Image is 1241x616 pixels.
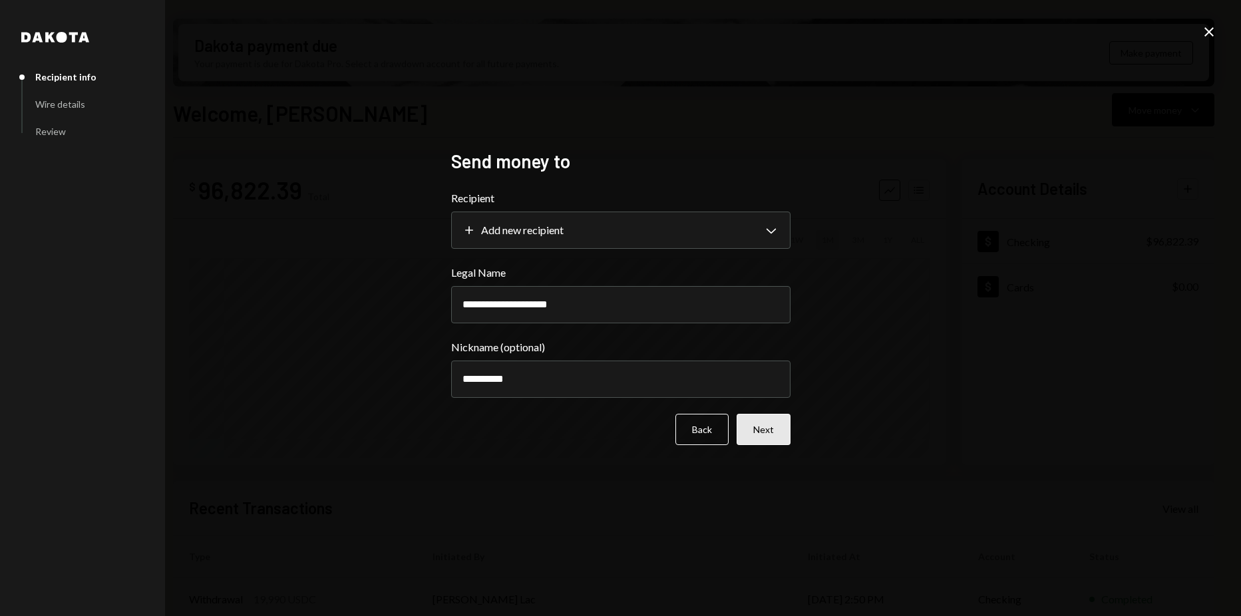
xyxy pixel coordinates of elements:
button: Recipient [451,212,791,249]
button: Back [675,414,729,445]
button: Next [737,414,791,445]
h2: Send money to [451,148,791,174]
label: Nickname (optional) [451,339,791,355]
label: Recipient [451,190,791,206]
div: Recipient info [35,71,96,82]
div: Review [35,126,66,137]
label: Legal Name [451,265,791,281]
div: Wire details [35,98,85,110]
